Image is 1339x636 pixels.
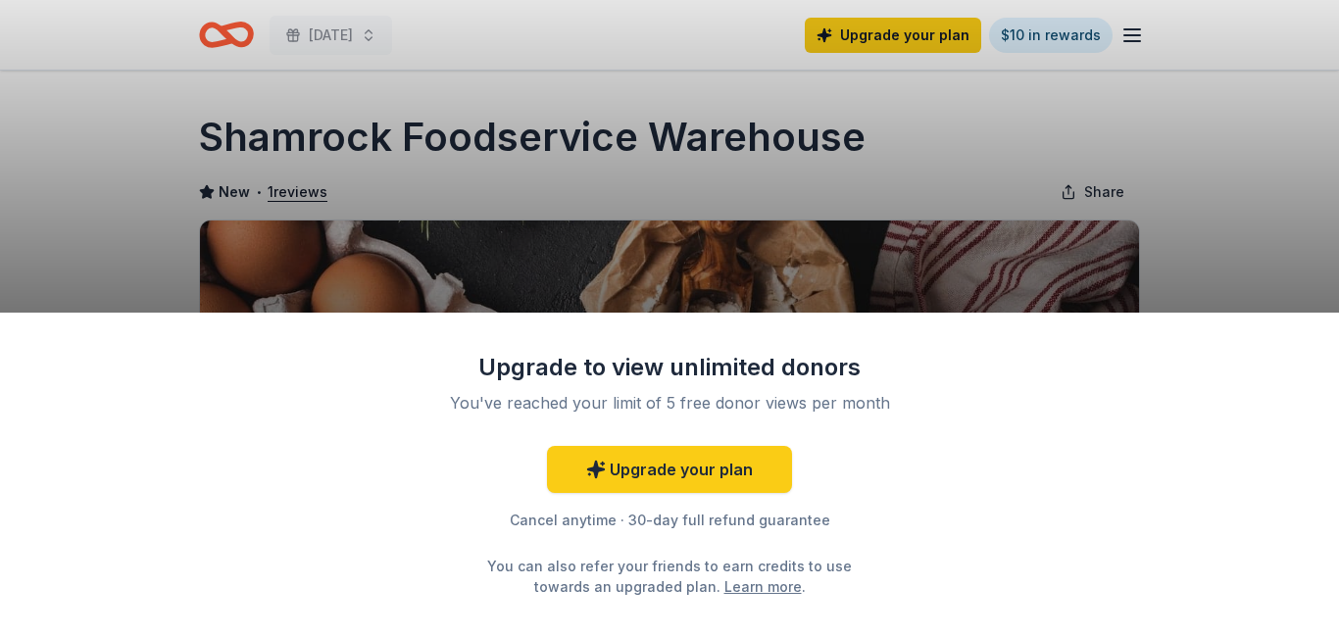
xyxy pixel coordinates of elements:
[547,446,792,493] a: Upgrade your plan
[415,509,924,532] div: Cancel anytime · 30-day full refund guarantee
[470,556,869,597] div: You can also refer your friends to earn credits to use towards an upgraded plan. .
[415,352,924,383] div: Upgrade to view unlimited donors
[724,576,802,597] a: Learn more
[438,391,901,415] div: You've reached your limit of 5 free donor views per month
